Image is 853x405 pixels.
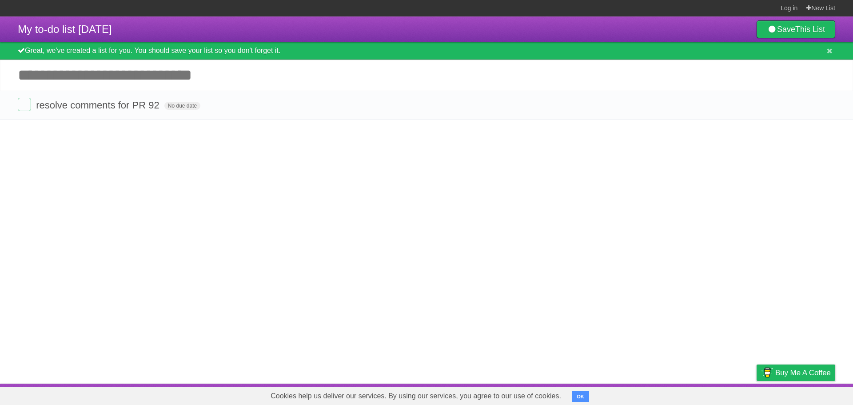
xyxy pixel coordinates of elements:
span: No due date [164,102,200,110]
img: Buy me a coffee [761,365,773,380]
button: OK [572,391,589,402]
a: Buy me a coffee [757,365,835,381]
a: Privacy [745,386,768,403]
a: SaveThis List [757,20,835,38]
span: My to-do list [DATE] [18,23,112,35]
span: Buy me a coffee [775,365,831,381]
a: About [638,386,657,403]
span: resolve comments for PR 92 [36,100,162,111]
b: This List [795,25,825,34]
a: Terms [715,386,734,403]
span: Cookies help us deliver our services. By using our services, you agree to our use of cookies. [262,387,570,405]
a: Developers [668,386,704,403]
label: Done [18,98,31,111]
a: Suggest a feature [779,386,835,403]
